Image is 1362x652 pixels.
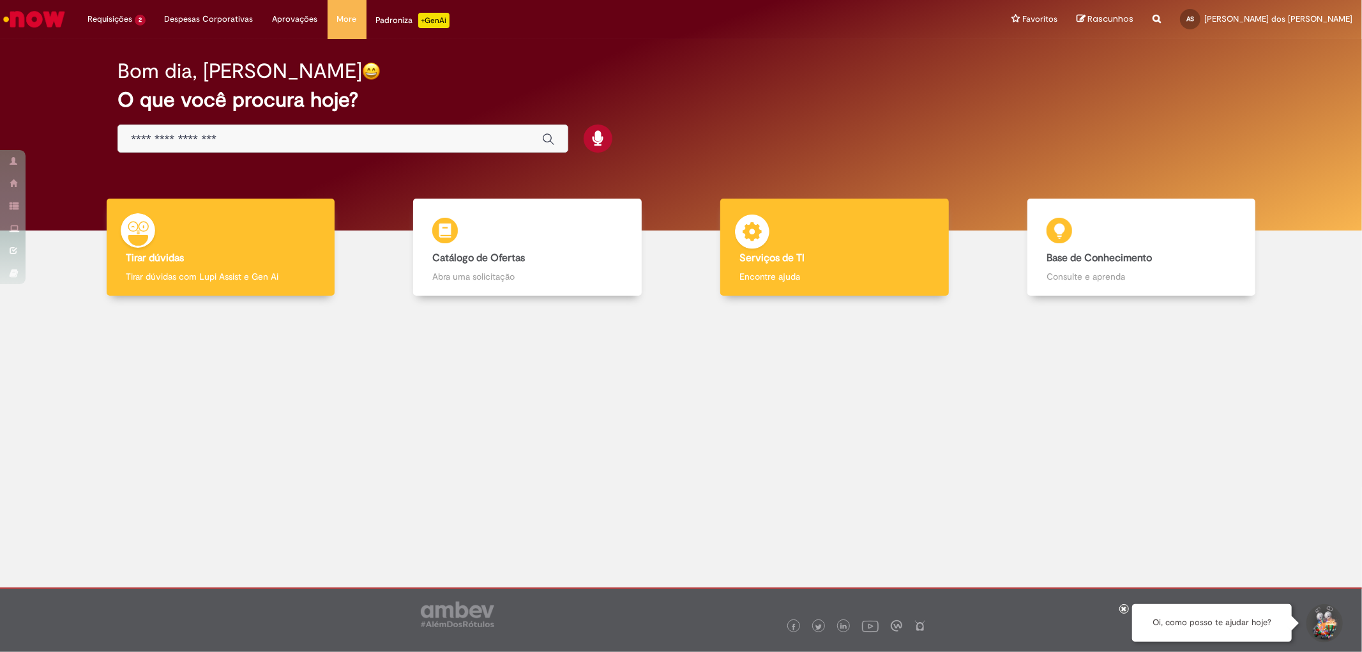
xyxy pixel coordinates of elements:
span: Aprovações [273,13,318,26]
p: Encontre ajuda [739,270,929,283]
a: Tirar dúvidas Tirar dúvidas com Lupi Assist e Gen Ai [67,199,374,296]
img: logo_footer_linkedin.png [840,623,847,631]
p: Consulte e aprenda [1047,270,1236,283]
a: Rascunhos [1077,13,1133,26]
span: Rascunhos [1087,13,1133,25]
b: Tirar dúvidas [126,252,184,264]
img: logo_footer_ambev_rotulo_gray.png [421,602,494,627]
span: 2 [135,15,146,26]
b: Catálogo de Ofertas [432,252,525,264]
span: Requisições [87,13,132,26]
a: Catálogo de Ofertas Abra uma solicitação [374,199,681,296]
img: logo_footer_facebook.png [791,624,797,630]
b: Serviços de TI [739,252,805,264]
img: logo_footer_twitter.png [815,624,822,630]
img: happy-face.png [362,62,381,80]
a: Serviços de TI Encontre ajuda [681,199,988,296]
button: Iniciar Conversa de Suporte [1305,604,1343,642]
span: [PERSON_NAME] dos [PERSON_NAME] [1204,13,1352,24]
p: +GenAi [418,13,450,28]
span: More [337,13,357,26]
img: logo_footer_workplace.png [891,620,902,632]
b: Base de Conhecimento [1047,252,1152,264]
p: Abra uma solicitação [432,270,622,283]
a: Base de Conhecimento Consulte e aprenda [988,199,1295,296]
img: logo_footer_youtube.png [862,618,879,634]
img: ServiceNow [1,6,67,32]
p: Tirar dúvidas com Lupi Assist e Gen Ai [126,270,315,283]
span: AS [1186,15,1194,23]
div: Oi, como posso te ajudar hoje? [1132,604,1292,642]
div: Padroniza [376,13,450,28]
h2: O que você procura hoje? [117,89,1244,111]
h2: Bom dia, [PERSON_NAME] [117,60,362,82]
span: Despesas Corporativas [165,13,253,26]
span: Favoritos [1022,13,1057,26]
img: logo_footer_naosei.png [914,620,926,632]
